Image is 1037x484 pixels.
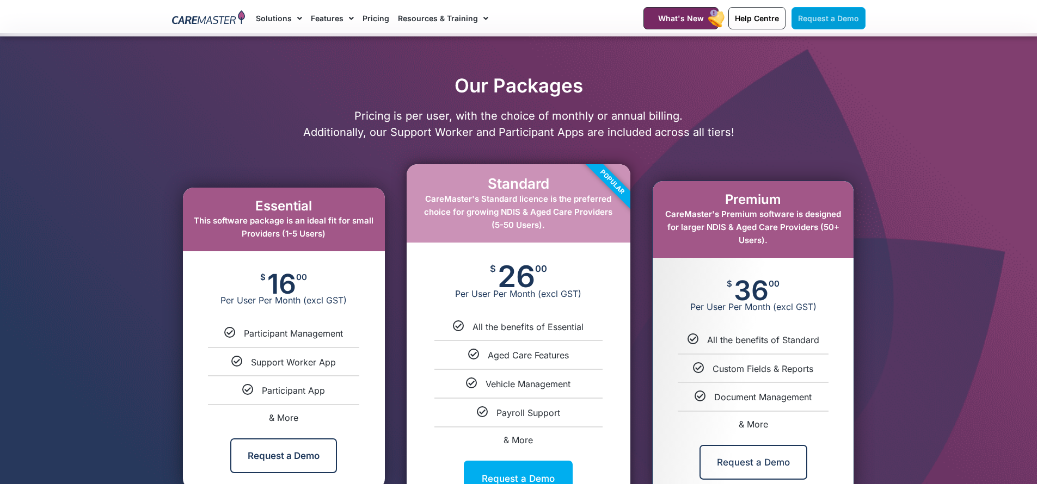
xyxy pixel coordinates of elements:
span: $ [260,273,266,281]
h2: Our Packages [167,74,871,97]
span: & More [739,419,768,430]
span: Participant App [262,385,325,396]
span: Custom Fields & Reports [713,363,813,374]
span: 36 [734,280,769,301]
span: All the benefits of Standard [707,334,819,345]
h2: Standard [418,175,619,192]
span: What's New [658,14,704,23]
a: Request a Demo [699,445,807,480]
a: Request a Demo [791,7,866,29]
span: CareMaster's Standard licence is the preferred choice for growing NDIS & Aged Care Providers (5-5... [424,194,612,230]
a: What's New [643,7,719,29]
span: & More [269,412,298,423]
h2: Essential [194,198,374,214]
span: 00 [296,273,307,281]
span: Support Worker App [251,357,336,368]
span: Per User Per Month (excl GST) [183,295,385,306]
span: This software package is an ideal fit for small Providers (1-5 Users) [194,215,373,239]
a: Help Centre [728,7,786,29]
span: Help Centre [735,14,779,23]
span: CareMaster's Premium software is designed for larger NDIS & Aged Care Providers (50+ Users). [665,209,841,245]
span: 26 [498,264,535,288]
span: $ [490,264,496,274]
span: Per User Per Month (excl GST) [407,288,630,299]
span: Per User Per Month (excl GST) [653,301,854,312]
img: CareMaster Logo [172,10,246,27]
h2: Premium [664,192,843,208]
span: Request a Demo [798,14,859,23]
span: Vehicle Management [486,378,570,389]
span: All the benefits of Essential [473,321,584,332]
span: 00 [769,280,780,288]
span: Document Management [714,392,812,402]
span: Aged Care Features [488,350,569,361]
span: Payroll Support [496,407,560,418]
a: Request a Demo [230,438,337,473]
span: 00 [535,264,547,274]
p: Pricing is per user, with the choice of monthly or annual billing. Additionally, our Support Work... [167,108,871,140]
span: & More [504,435,533,445]
div: Popular [550,120,674,244]
span: 16 [267,273,296,295]
span: $ [727,280,732,288]
span: Participant Management [244,328,343,339]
